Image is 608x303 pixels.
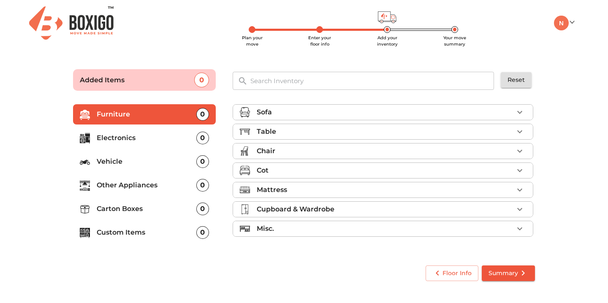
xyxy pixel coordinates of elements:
span: Enter your floor info [308,35,331,47]
p: Chair [257,146,275,156]
p: Sofa [257,107,272,117]
img: chair [240,146,250,156]
button: Floor Info [426,265,478,281]
button: Reset [501,72,532,88]
div: 0 [196,226,209,239]
input: Search Inventory [245,72,500,90]
img: cupboard_wardrobe [240,204,250,214]
p: Furniture [97,109,196,119]
p: Other Appliances [97,180,196,190]
img: mattress [240,185,250,195]
span: Plan your move [242,35,263,47]
p: Misc. [257,224,274,234]
div: 0 [196,179,209,192]
span: Add your inventory [377,35,398,47]
span: Summary [489,268,528,279]
img: Boxigo [29,6,114,40]
p: Table [257,127,276,137]
p: Carton Boxes [97,204,196,214]
img: cot [240,165,250,176]
img: table [240,127,250,137]
p: Vehicle [97,157,196,167]
div: 0 [196,155,209,168]
p: Cot [257,165,269,176]
p: Electronics [97,133,196,143]
div: 0 [196,203,209,215]
p: Added Items [80,75,194,85]
button: Summary [482,265,535,281]
p: Custom Items [97,227,196,238]
div: 0 [194,73,209,87]
span: Reset [508,75,525,85]
p: Mattress [257,185,287,195]
span: Your move summary [443,35,466,47]
span: Floor Info [432,268,472,279]
img: misc [240,224,250,234]
img: sofa [240,107,250,117]
div: 0 [196,132,209,144]
p: Cupboard & Wardrobe [257,204,334,214]
div: 0 [196,108,209,121]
